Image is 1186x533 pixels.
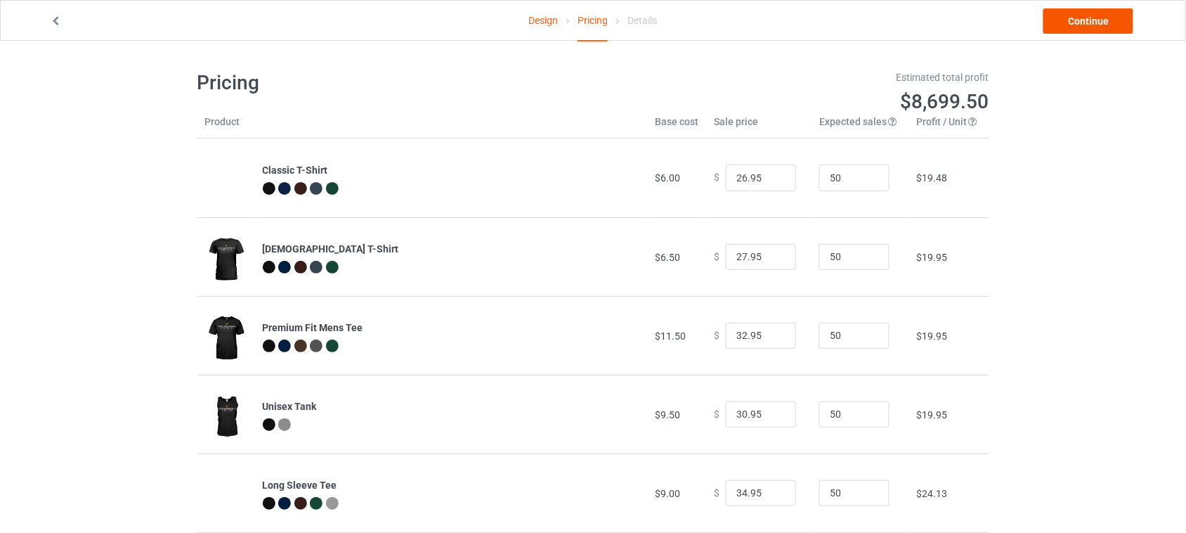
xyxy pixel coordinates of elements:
[714,172,719,184] span: $
[197,70,584,96] h1: Pricing
[916,172,947,184] span: $19.48
[263,322,363,333] b: Premium Fit Mens Tee
[916,409,947,420] span: $19.95
[908,115,989,139] th: Profit / Unit
[916,488,947,499] span: $24.13
[916,330,947,342] span: $19.95
[714,409,719,420] span: $
[603,70,989,84] div: Estimated total profit
[901,90,989,113] span: $8,699.50
[655,172,680,184] span: $6.00
[647,115,706,139] th: Base cost
[578,1,608,41] div: Pricing
[714,251,719,262] span: $
[812,115,908,139] th: Expected sales
[916,252,947,263] span: $19.95
[655,409,680,420] span: $9.50
[263,243,399,255] b: [DEMOGRAPHIC_DATA] T-Shirt
[655,252,680,263] span: $6.50
[263,165,328,176] b: Classic T-Shirt
[197,115,255,139] th: Product
[263,480,337,491] b: Long Sleeve Tee
[655,330,686,342] span: $11.50
[528,1,558,40] a: Design
[714,330,719,341] span: $
[706,115,812,139] th: Sale price
[278,418,291,431] img: heather_texture.png
[655,488,680,499] span: $9.00
[628,1,658,40] div: Details
[1043,8,1133,34] a: Continue
[263,401,317,412] b: Unisex Tank
[714,487,719,499] span: $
